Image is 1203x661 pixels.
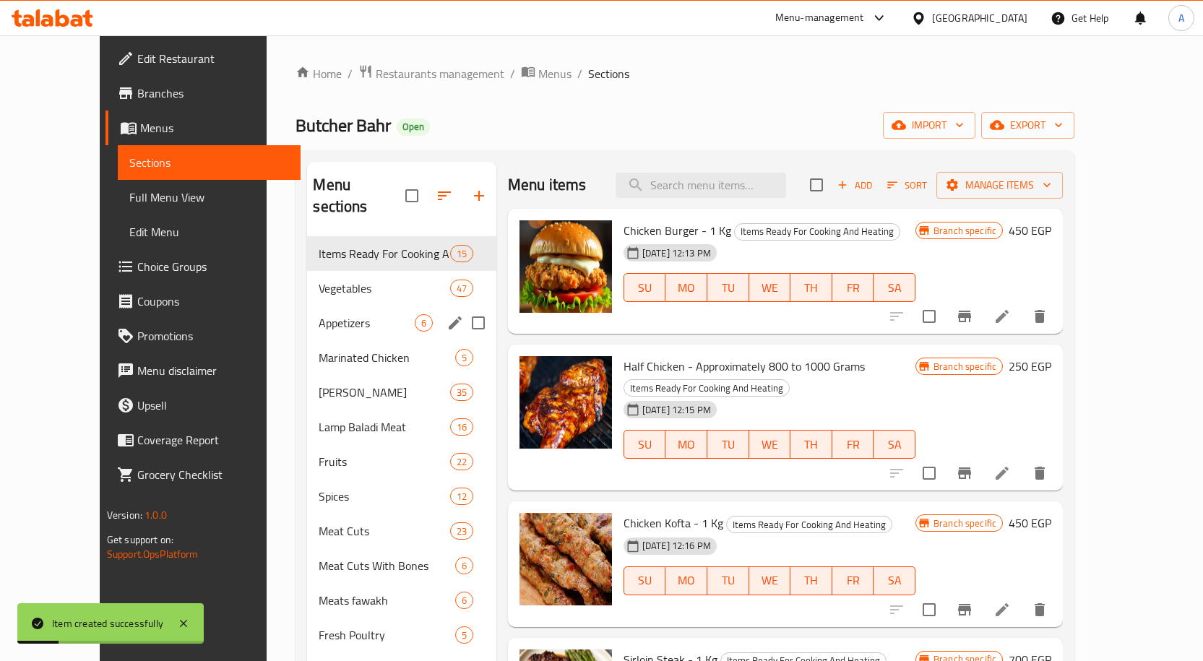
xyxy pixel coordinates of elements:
button: TU [707,430,749,459]
button: MO [665,566,707,595]
span: Select section [801,170,832,200]
li: / [510,65,515,82]
a: Menu disclaimer [105,353,301,388]
div: items [415,314,433,332]
span: SU [630,434,660,455]
span: Select to update [914,595,944,625]
div: Meat Cuts23 [307,514,496,548]
button: WE [749,430,791,459]
span: export [993,116,1063,134]
a: Full Menu View [118,180,301,215]
span: Marinated Chicken [319,349,454,366]
span: Add item [832,174,878,196]
div: Items Ready For Cooking And Heating [726,516,892,533]
button: TU [707,566,749,595]
div: Fruits22 [307,444,496,479]
span: WE [755,570,785,591]
span: Menus [140,119,289,137]
div: Meats fawakh [319,592,454,609]
span: 12 [451,490,473,504]
span: 15 [451,247,473,261]
span: Full Menu View [129,189,289,206]
span: Coverage Report [137,431,289,449]
button: TH [790,566,832,595]
button: SU [624,566,666,595]
button: SU [624,273,666,302]
div: Fresh Poultry5 [307,618,496,652]
div: Lamp Baladi Meat [319,418,449,436]
span: Branch specific [928,360,1002,373]
a: Edit menu item [993,601,1011,618]
span: [PERSON_NAME] [319,384,449,401]
button: MO [665,273,707,302]
nav: breadcrumb [296,64,1074,83]
button: TU [707,273,749,302]
span: Select to update [914,458,944,488]
span: TH [796,570,827,591]
a: Coupons [105,284,301,319]
button: export [981,112,1074,139]
span: import [894,116,964,134]
div: Meats fawakh6 [307,583,496,618]
button: Add section [462,178,496,213]
span: A [1178,10,1184,26]
span: Sections [588,65,629,82]
div: items [450,280,473,297]
span: Promotions [137,327,289,345]
button: TH [790,430,832,459]
button: import [883,112,975,139]
h6: 450 EGP [1009,220,1051,241]
div: Appetizers [319,314,414,332]
span: Fruits [319,453,449,470]
span: Add [835,177,874,194]
a: Coverage Report [105,423,301,457]
span: Open [397,121,430,133]
span: Edit Restaurant [137,50,289,67]
span: TU [713,434,743,455]
span: [DATE] 12:15 PM [637,403,717,417]
a: Branches [105,76,301,111]
div: Vegetables47 [307,271,496,306]
a: Support.OpsPlatform [107,545,199,563]
h6: 250 EGP [1009,356,1051,376]
span: Spices [319,488,449,505]
input: search [616,173,786,198]
img: Chicken Kofta - 1 Kg [519,513,612,605]
span: Version: [107,506,142,524]
button: Branch-specific-item [947,592,982,627]
div: [GEOGRAPHIC_DATA] [932,10,1027,26]
span: SU [630,570,660,591]
span: [DATE] 12:13 PM [637,246,717,260]
a: Edit menu item [993,308,1011,325]
div: Baladi Kadouz [319,384,449,401]
span: 35 [451,386,473,399]
a: Restaurants management [358,64,504,83]
div: Lamp Baladi Meat16 [307,410,496,444]
span: Select all sections [397,181,427,211]
span: Meat Cuts [319,522,449,540]
button: delete [1022,456,1057,491]
div: Items Ready For Cooking And Heating15 [307,236,496,271]
div: items [455,349,473,366]
span: Branch specific [928,224,1002,238]
div: items [455,557,473,574]
span: TU [713,277,743,298]
span: 6 [456,559,473,573]
span: FR [838,570,868,591]
a: Edit Menu [118,215,301,249]
div: Menu-management [775,9,864,27]
button: MO [665,430,707,459]
a: Edit menu item [993,465,1011,482]
button: WE [749,566,791,595]
div: items [450,245,473,262]
span: Coupons [137,293,289,310]
span: 16 [451,420,473,434]
a: Menus [105,111,301,145]
div: Items Ready For Cooking And Heating [734,223,900,241]
span: MO [671,277,702,298]
div: [PERSON_NAME]35 [307,375,496,410]
div: Meat Cuts With Bones [319,557,454,574]
span: Menu disclaimer [137,362,289,379]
